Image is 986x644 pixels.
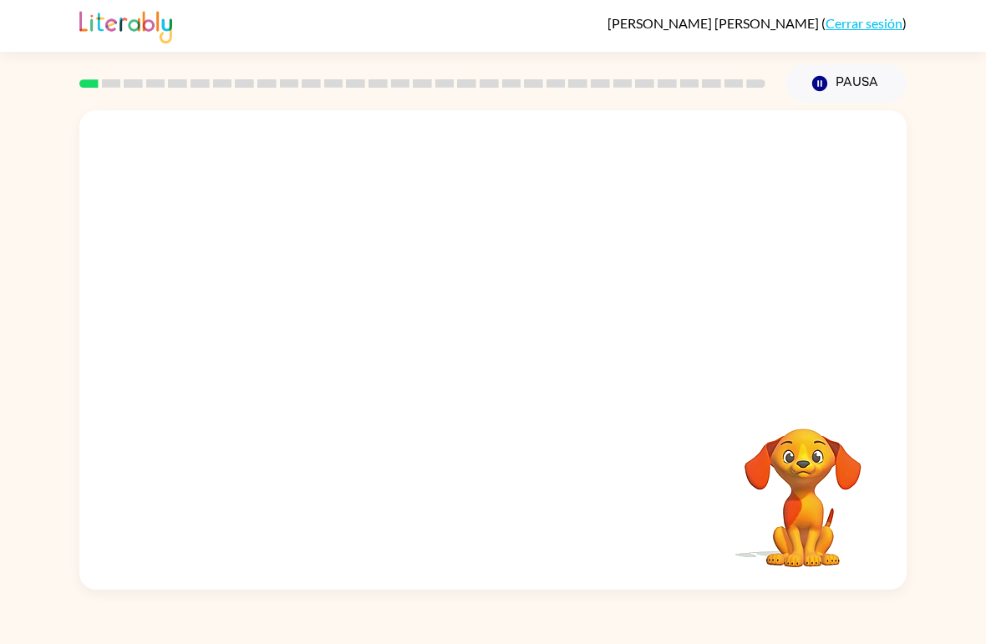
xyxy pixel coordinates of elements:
[607,15,821,31] span: [PERSON_NAME] [PERSON_NAME]
[785,64,907,103] button: Pausa
[826,15,902,31] a: Cerrar sesión
[79,7,172,43] img: Literably
[719,403,887,570] video: Tu navegador debe admitir la reproducción de archivos .mp4 para usar Literably. Intenta usar otro...
[607,15,907,31] div: ( )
